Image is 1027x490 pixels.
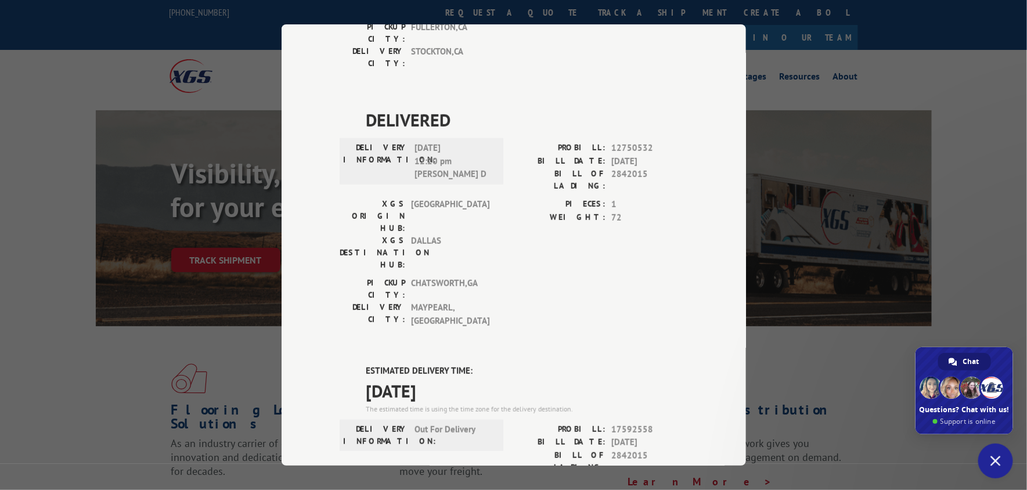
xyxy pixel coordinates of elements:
[411,235,489,271] span: DALLAS
[366,404,688,415] div: The estimated time is using the time zone for the delivery destination.
[611,436,688,449] span: [DATE]
[611,423,688,437] span: 17592558
[411,21,489,45] span: FULLERTON , CA
[978,444,1013,478] a: Close chat
[611,449,688,474] span: 2842015
[611,168,688,192] span: 2842015
[340,301,405,327] label: DELIVERY CITY:
[411,301,489,327] span: MAYPEARL , [GEOGRAPHIC_DATA]
[611,211,688,225] span: 72
[340,198,405,235] label: XGS ORIGIN HUB:
[343,423,409,448] label: DELIVERY INFORMATION:
[340,235,405,271] label: XGS DESTINATION HUB:
[611,198,688,211] span: 1
[514,211,606,225] label: WEIGHT:
[366,365,688,378] label: ESTIMATED DELIVERY TIME:
[340,277,405,301] label: PICKUP CITY:
[411,198,489,235] span: [GEOGRAPHIC_DATA]
[514,423,606,437] label: PROBILL:
[514,155,606,168] label: BILL DATE:
[514,168,606,192] label: BILL OF LADING:
[340,45,405,70] label: DELIVERY CITY:
[415,423,493,448] span: Out For Delivery
[411,45,489,70] span: STOCKTON , CA
[514,449,606,474] label: BILL OF LADING:
[514,142,606,155] label: PROBILL:
[514,436,606,449] label: BILL DATE:
[343,142,409,181] label: DELIVERY INFORMATION:
[415,142,493,181] span: [DATE] 12:20 pm [PERSON_NAME] D
[366,378,688,404] span: [DATE]
[514,198,606,211] label: PIECES:
[611,142,688,155] span: 12750532
[340,21,405,45] label: PICKUP CITY:
[611,155,688,168] span: [DATE]
[963,353,979,370] span: Chat
[938,353,991,370] a: Chat
[366,107,688,133] span: DELIVERED
[411,277,489,301] span: CHATSWORTH , GA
